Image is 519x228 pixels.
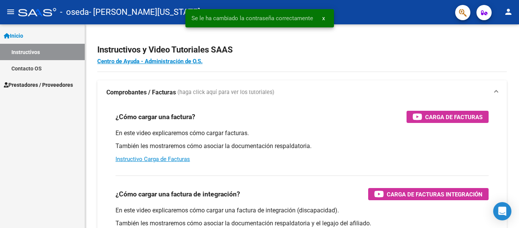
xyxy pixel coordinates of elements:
[177,88,274,97] span: (haga click aquí para ver los tutoriales)
[4,81,73,89] span: Prestadores / Proveedores
[6,7,15,16] mat-icon: menu
[116,189,240,199] h3: ¿Cómo cargar una factura de integración?
[89,4,200,21] span: - [PERSON_NAME][US_STATE]
[106,88,176,97] strong: Comprobantes / Facturas
[97,80,507,105] mat-expansion-panel-header: Comprobantes / Facturas (haga click aquí para ver los tutoriales)
[407,111,489,123] button: Carga de Facturas
[4,32,23,40] span: Inicio
[116,112,195,122] h3: ¿Cómo cargar una factura?
[116,219,489,228] p: También les mostraremos cómo asociar la documentación respaldatoria y el legajo del afiliado.
[322,15,325,22] span: x
[116,156,190,163] a: Instructivo Carga de Facturas
[316,11,331,25] button: x
[425,112,483,122] span: Carga de Facturas
[116,206,489,215] p: En este video explicaremos cómo cargar una factura de integración (discapacidad).
[97,43,507,57] h2: Instructivos y Video Tutoriales SAAS
[191,14,313,22] span: Se le ha cambiado la contraseña correctamente
[116,129,489,137] p: En este video explicaremos cómo cargar facturas.
[387,190,483,199] span: Carga de Facturas Integración
[504,7,513,16] mat-icon: person
[368,188,489,200] button: Carga de Facturas Integración
[60,4,89,21] span: - oseda
[493,202,511,220] div: Open Intercom Messenger
[97,58,203,65] a: Centro de Ayuda - Administración de O.S.
[116,142,489,150] p: También les mostraremos cómo asociar la documentación respaldatoria.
